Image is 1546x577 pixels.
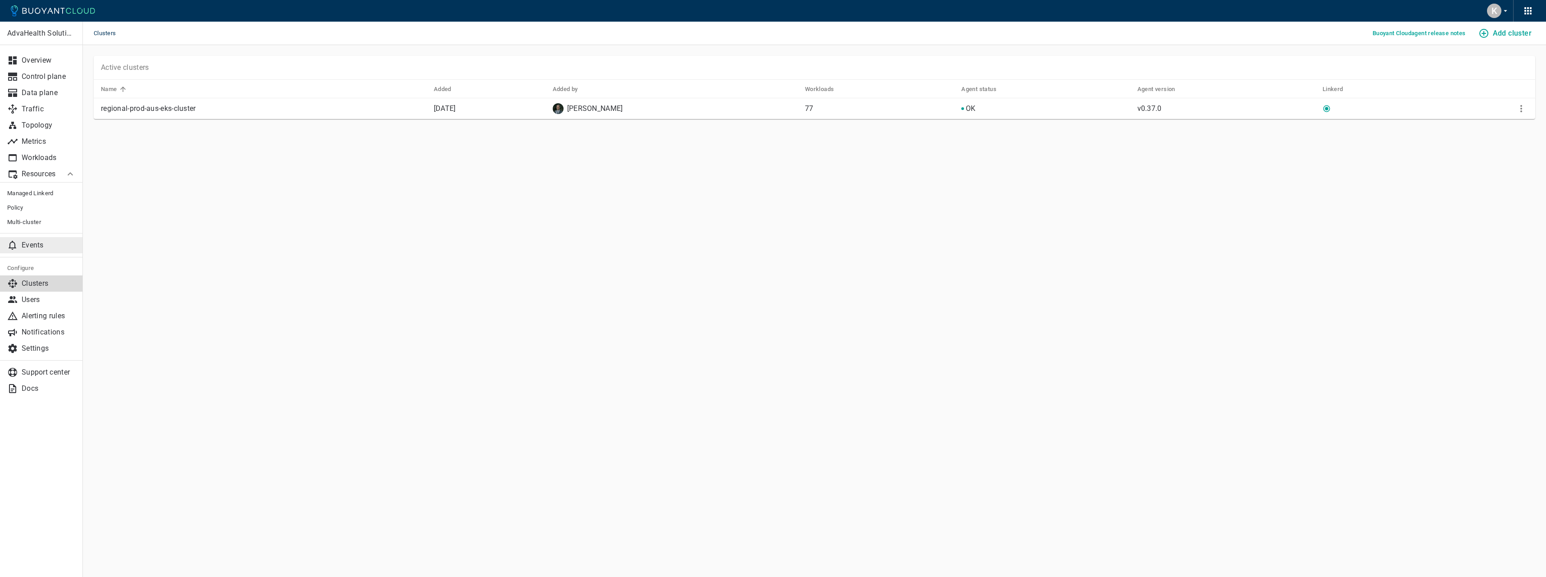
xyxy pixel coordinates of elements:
p: Overview [22,56,76,65]
span: Agent version [1137,85,1187,93]
span: Multi-cluster [7,219,76,226]
h5: Buoyant Cloud agent release notes [1373,30,1466,37]
span: Clusters [94,22,127,45]
p: Settings [22,344,76,353]
p: 77 [805,104,954,113]
h5: Name [101,86,117,93]
span: Linkerd [1323,85,1355,93]
p: Traffic [22,105,76,114]
h5: Workloads [805,86,834,93]
relative-time: [DATE] [434,104,456,113]
p: Docs [22,384,76,393]
p: v0.37.0 [1137,104,1315,113]
span: Agent status [961,85,1008,93]
p: Workloads [22,153,76,162]
h5: Agent status [961,86,996,93]
span: Name [101,85,129,93]
button: Buoyant Cloudagent release notes [1369,27,1469,40]
p: Control plane [22,72,76,81]
span: Added by [553,85,590,93]
div: K [1487,4,1501,18]
p: Resources [22,169,58,179]
h5: Linkerd [1323,86,1343,93]
p: Alerting rules [22,311,76,321]
img: ben.ganley@advahealthsolutions.com [553,103,564,114]
a: Buoyant Cloudagent release notes [1369,28,1469,37]
p: Data plane [22,88,76,97]
span: Workloads [805,85,846,93]
p: Topology [22,121,76,130]
p: Support center [22,368,76,377]
p: regional-prod-aus-eks-cluster [101,104,427,113]
span: Tue, 26 Aug 2025 11:12:57 GMT+7 / Tue, 26 Aug 2025 04:12:57 UTC [434,104,456,113]
span: [object Object] [966,104,976,113]
h5: Added [434,86,451,93]
p: Events [22,241,76,250]
p: [PERSON_NAME] [567,104,623,113]
span: Managed Linkerd [7,190,76,197]
h5: Agent version [1137,86,1175,93]
h5: Configure [7,265,76,272]
p: Active clusters [101,63,149,72]
p: Notifications [22,328,76,337]
p: Clusters [22,279,76,288]
button: Add cluster [1477,25,1535,41]
p: Users [22,295,76,304]
h5: Added by [553,86,578,93]
span: Added [434,85,463,93]
h4: Add cluster [1493,29,1532,38]
button: More [1514,102,1528,115]
p: Metrics [22,137,76,146]
span: Policy [7,204,76,211]
p: AdvaHealth Solutions [7,29,75,38]
div: Ben Ganley [553,103,798,114]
